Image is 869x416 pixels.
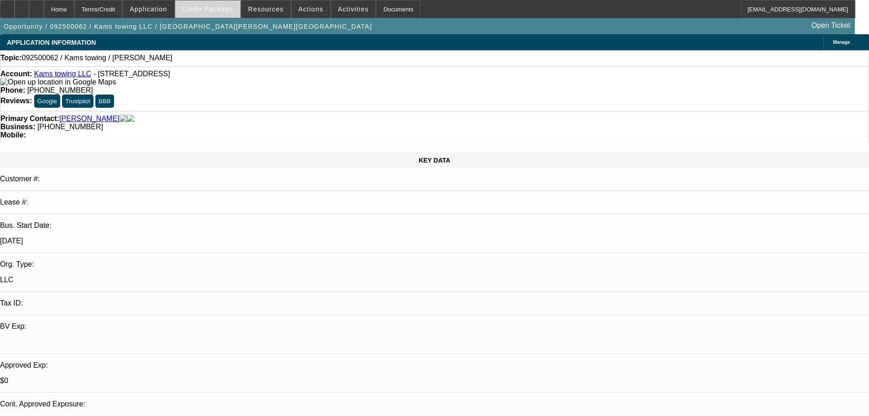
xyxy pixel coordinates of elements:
[127,115,134,123] img: linkedin-icon.png
[298,5,323,13] span: Actions
[0,86,25,94] strong: Phone:
[0,54,22,62] strong: Topic:
[331,0,376,18] button: Activities
[833,40,850,45] span: Manage
[0,78,116,86] a: View Google Maps
[0,115,59,123] strong: Primary Contact:
[338,5,369,13] span: Activities
[7,39,96,46] span: APPLICATION INFORMATION
[123,0,174,18] button: Application
[62,95,93,108] button: Trustpilot
[248,5,284,13] span: Resources
[59,115,120,123] a: [PERSON_NAME]
[22,54,172,62] span: 092500062 / Kams towing / [PERSON_NAME]
[808,18,854,33] a: Open Ticket
[0,97,32,105] strong: Reviews:
[0,78,116,86] img: Open up location in Google Maps
[175,0,240,18] button: Credit Package
[4,23,372,30] span: Opportunity / 092500062 / Kams towing LLC / [GEOGRAPHIC_DATA][PERSON_NAME][GEOGRAPHIC_DATA]
[130,5,167,13] span: Application
[34,70,91,78] a: Kams towing LLC
[241,0,291,18] button: Resources
[419,157,450,164] span: KEY DATA
[95,95,114,108] button: BBB
[0,70,32,78] strong: Account:
[0,123,35,131] strong: Business:
[182,5,234,13] span: Credit Package
[120,115,127,123] img: facebook-icon.png
[27,86,93,94] span: [PHONE_NUMBER]
[94,70,170,78] span: - [STREET_ADDRESS]
[37,123,103,131] span: [PHONE_NUMBER]
[0,131,26,139] strong: Mobile:
[34,95,60,108] button: Google
[291,0,330,18] button: Actions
